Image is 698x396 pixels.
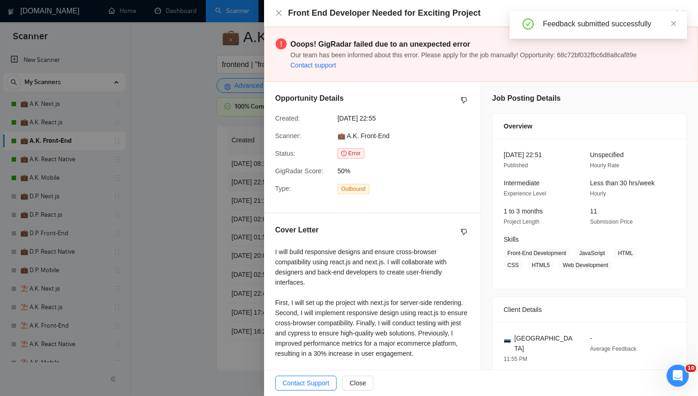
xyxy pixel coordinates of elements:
span: exclamation-circle [276,38,287,49]
span: Overview [504,121,532,131]
span: Type: [275,185,291,192]
span: Published [504,162,528,169]
span: HTML [614,248,637,258]
span: Scanner: [275,132,301,140]
span: close [275,9,283,17]
span: Unspecified [590,151,624,158]
span: [DATE] 22:51 [504,151,542,158]
span: Hourly Rate [590,162,619,169]
span: Less than 30 hrs/week [590,179,655,187]
button: Close [275,9,283,17]
span: dislike [461,228,467,236]
span: Project Length [504,219,539,225]
span: Front-End Development [504,248,570,258]
span: Submission Price [590,219,633,225]
div: Feedback submitted successfully [543,18,676,30]
span: check-circle [523,18,534,30]
span: Our team has been informed about this error. Please apply for the job manually! Opportunity: 68c7... [290,51,637,59]
span: Hourly [590,190,606,197]
span: Contact Support [283,378,329,388]
a: Go to Upworkexport [640,10,687,17]
span: 11 [590,207,597,215]
span: JavaScript [575,248,608,258]
span: HTML5 [528,260,554,270]
span: Close [349,378,366,388]
span: 50% [337,166,476,176]
span: [GEOGRAPHIC_DATA] [514,333,575,353]
span: Skills [504,236,519,243]
h5: Cover Letter [275,225,319,236]
iframe: Intercom live chat [667,365,689,387]
div: Client Details [504,297,675,322]
h5: Opportunity Details [275,93,343,104]
span: Error [337,148,364,158]
span: Experience Level [504,190,546,197]
span: close [670,20,677,27]
span: Average Feedback [590,346,637,352]
span: 1 to 3 months [504,207,543,215]
span: 💼 A.K. Front-End [337,132,390,140]
span: [DATE] 22:55 [337,113,476,123]
span: 10 [686,365,696,372]
span: CSS [504,260,523,270]
span: - [590,335,592,342]
span: exclamation-circle [341,151,347,156]
button: Contact Support [275,376,337,390]
span: Status: [275,150,295,157]
a: Contact support [290,61,336,69]
strong: Ooops! GigRadar failed due to an unexpected error [290,40,470,48]
h4: Front End Developer Needed for Exciting Project [288,7,481,19]
span: Outbound [337,184,369,194]
button: Close [342,376,373,390]
h5: Job Posting Details [492,93,560,104]
span: Created: [275,115,300,122]
span: Intermediate [504,179,540,187]
span: dislike [461,97,467,104]
span: Web Development [559,260,612,270]
span: 11:55 PM [504,356,527,362]
img: 🇪🇪 [504,338,511,345]
button: dislike [458,226,469,238]
span: GigRadar Score: [275,167,323,175]
button: dislike [458,95,469,106]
